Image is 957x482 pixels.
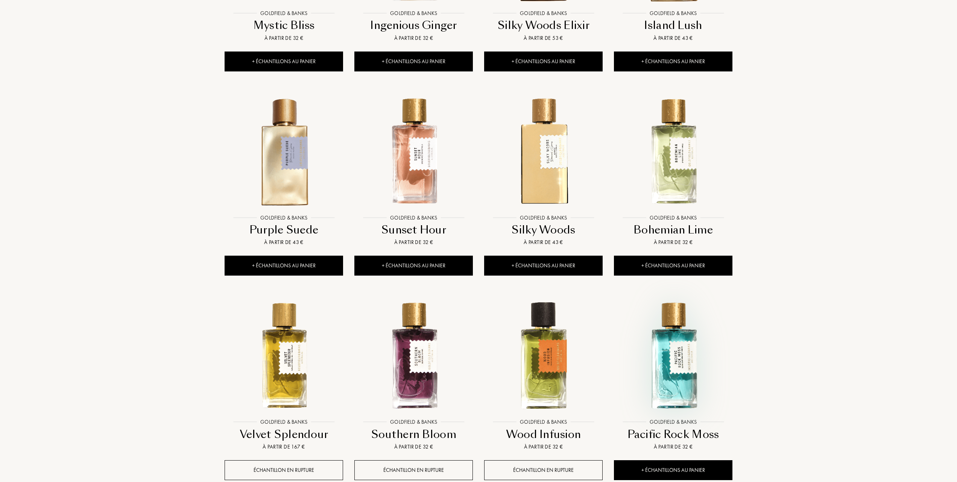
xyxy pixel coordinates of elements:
[228,443,340,451] div: À partir de 167 €
[228,34,340,42] div: À partir de 32 €
[487,238,600,246] div: À partir de 43 €
[614,289,732,460] a: Pacific Rock Moss Goldfield & BanksGoldfield & BanksPacific Rock MossÀ partir de 32 €
[487,443,600,451] div: À partir de 32 €
[485,93,602,210] img: Silky Woods Goldfield & Banks
[354,52,473,71] div: + Échantillons au panier
[354,85,473,256] a: Sunset Hour Goldfield & BanksGoldfield & BanksSunset HourÀ partir de 32 €
[225,93,342,210] img: Purple Suede Goldfield & Banks
[357,443,470,451] div: À partir de 32 €
[225,85,343,256] a: Purple Suede Goldfield & BanksGoldfield & BanksPurple SuedeÀ partir de 43 €
[225,256,343,276] div: + Échantillons au panier
[228,238,340,246] div: À partir de 43 €
[487,34,600,42] div: À partir de 53 €
[225,289,343,460] a: Velvet Splendour Goldfield & BanksGoldfield & BanksVelvet SplendourÀ partir de 167 €
[484,52,603,71] div: + Échantillons au panier
[614,256,732,276] div: + Échantillons au panier
[225,460,343,480] div: Échantillon en rupture
[615,297,732,414] img: Pacific Rock Moss Goldfield & Banks
[615,93,732,210] img: Bohemian Lime Goldfield & Banks
[484,460,603,480] div: Échantillon en rupture
[357,34,470,42] div: À partir de 32 €
[614,52,732,71] div: + Échantillons au panier
[355,297,472,414] img: Southern Bloom Goldfield & Banks
[484,256,603,276] div: + Échantillons au panier
[355,93,472,210] img: Sunset Hour Goldfield & Banks
[617,443,729,451] div: À partir de 32 €
[484,289,603,460] a: Wood Infusion Goldfield & BanksGoldfield & BanksWood InfusionÀ partir de 32 €
[354,289,473,460] a: Southern Bloom Goldfield & BanksGoldfield & BanksSouthern BloomÀ partir de 32 €
[485,297,602,414] img: Wood Infusion Goldfield & Banks
[484,85,603,256] a: Silky Woods Goldfield & BanksGoldfield & BanksSilky WoodsÀ partir de 43 €
[225,297,342,414] img: Velvet Splendour Goldfield & Banks
[617,238,729,246] div: À partir de 32 €
[614,460,732,480] div: + Échantillons au panier
[614,85,732,256] a: Bohemian Lime Goldfield & BanksGoldfield & BanksBohemian LimeÀ partir de 32 €
[617,34,729,42] div: À partir de 43 €
[357,238,470,246] div: À partir de 32 €
[354,256,473,276] div: + Échantillons au panier
[354,460,473,480] div: Échantillon en rupture
[225,52,343,71] div: + Échantillons au panier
